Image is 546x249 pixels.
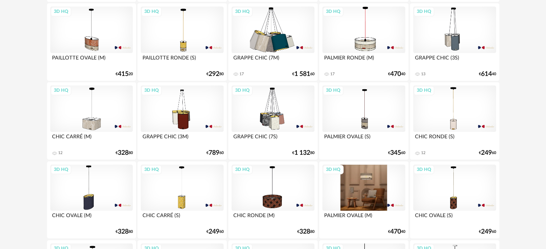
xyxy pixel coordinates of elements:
a: 3D HQ CHIC RONDE (S) 12 €24960 [410,82,499,159]
div: CHIC RONDE (S) [413,132,496,146]
div: € 40 [388,229,405,234]
div: 3D HQ [51,165,71,174]
a: 3D HQ GRAPPE CHIC (3M) €78960 [137,82,227,159]
div: € 80 [297,229,314,234]
div: 3D HQ [51,7,71,16]
span: 470 [390,229,401,234]
span: 328 [118,150,129,155]
div: € 60 [479,150,496,155]
a: 3D HQ GRAPPE CHIC (3S) 13 €61440 [410,3,499,81]
div: 12 [58,150,62,155]
div: 17 [239,72,244,77]
span: 470 [390,72,401,77]
span: 345 [390,150,401,155]
div: € 60 [292,72,314,77]
a: 3D HQ PAILLOTTE OVALE (M) €41520 [47,3,136,81]
a: 3D HQ CHIC CARRÉ (M) 12 €32880 [47,82,136,159]
div: PALMIER OVALE (S) [322,132,405,146]
div: € 80 [292,150,314,155]
a: 3D HQ PALMIER OVALE (M) €47040 [319,161,408,239]
div: PALMIER OVALE (M) [322,211,405,225]
div: 17 [330,72,335,77]
div: CHIC RONDE (M) [232,211,314,225]
span: 249 [481,150,492,155]
span: 328 [299,229,310,234]
div: 3D HQ [323,165,344,174]
div: 3D HQ [414,7,434,16]
div: PAILLOTTE OVALE (M) [50,53,133,67]
div: PALMIER RONDE (M) [322,53,405,67]
div: € 40 [388,72,405,77]
div: 13 [421,72,425,77]
div: 3D HQ [323,86,344,95]
a: 3D HQ CHIC CARRÉ (S) €24960 [137,161,227,239]
div: 3D HQ [414,86,434,95]
div: 3D HQ [232,165,253,174]
span: 789 [209,150,219,155]
a: 3D HQ GRAPPE CHIC (7S) €1 13280 [228,82,317,159]
div: 3D HQ [51,86,71,95]
div: GRAPPE CHIC (3S) [413,53,496,67]
div: 3D HQ [141,165,162,174]
span: 614 [481,72,492,77]
div: 3D HQ [414,165,434,174]
div: € 60 [206,150,224,155]
a: 3D HQ PAILLOTTE RONDE (S) €29280 [137,3,227,81]
a: 3D HQ CHIC RONDE (M) €32880 [228,161,317,239]
span: 249 [209,229,219,234]
a: 3D HQ CHIC OVALE (S) €24960 [410,161,499,239]
a: 3D HQ GRAPPE CHIC (7M) 17 €1 58160 [228,3,317,81]
span: 1 132 [294,150,310,155]
div: € 60 [206,229,224,234]
div: CHIC CARRÉ (S) [141,211,223,225]
span: 1 581 [294,72,310,77]
span: 415 [118,72,129,77]
div: € 60 [479,229,496,234]
div: 3D HQ [232,86,253,95]
div: € 80 [116,229,133,234]
span: 292 [209,72,219,77]
span: 328 [118,229,129,234]
div: 12 [421,150,425,155]
a: 3D HQ PALMIER RONDE (M) 17 €47040 [319,3,408,81]
span: 249 [481,229,492,234]
div: € 80 [206,72,224,77]
div: PAILLOTTE RONDE (S) [141,53,223,67]
div: GRAPPE CHIC (7S) [232,132,314,146]
div: CHIC OVALE (S) [413,211,496,225]
div: € 40 [479,72,496,77]
div: 3D HQ [232,7,253,16]
div: 3D HQ [141,7,162,16]
div: CHIC CARRÉ (M) [50,132,133,146]
a: 3D HQ PALMIER OVALE (S) €34560 [319,82,408,159]
div: 3D HQ [141,86,162,95]
div: € 60 [388,150,405,155]
div: GRAPPE CHIC (3M) [141,132,223,146]
div: € 20 [116,72,133,77]
div: GRAPPE CHIC (7M) [232,53,314,67]
div: € 80 [116,150,133,155]
div: 3D HQ [323,7,344,16]
div: CHIC OVALE (M) [50,211,133,225]
a: 3D HQ CHIC OVALE (M) €32880 [47,161,136,239]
